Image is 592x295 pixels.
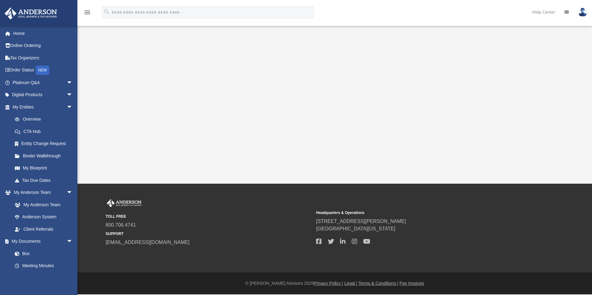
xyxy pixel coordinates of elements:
[106,214,312,219] small: TOLL FREE
[67,101,79,113] span: arrow_drop_down
[4,40,82,52] a: Online Ordering
[359,281,398,286] a: Terms & Conditions |
[4,64,82,77] a: Order StatusNEW
[4,186,79,199] a: My Anderson Teamarrow_drop_down
[578,8,587,17] img: User Pic
[77,280,592,287] div: © [PERSON_NAME] Advisors 2025
[9,125,82,138] a: CTA Hub
[84,12,91,16] a: menu
[9,199,76,211] a: My Anderson Team
[106,222,136,228] a: 800.706.4741
[316,210,522,216] small: Headquarters & Operations
[36,66,49,75] div: NEW
[4,101,82,113] a: My Entitiesarrow_drop_down
[9,162,79,174] a: My Blueprint
[4,89,82,101] a: Digital Productsarrow_drop_down
[399,281,424,286] a: Pay Invoices
[3,7,59,19] img: Anderson Advisors Platinum Portal
[9,138,82,150] a: Entity Change Request
[4,27,82,40] a: Home
[9,211,79,223] a: Anderson System
[84,9,91,16] i: menu
[9,260,79,272] a: Meeting Minutes
[4,52,82,64] a: Tax Organizers
[4,76,82,89] a: Platinum Q&Aarrow_drop_down
[9,247,76,260] a: Box
[344,281,357,286] a: Legal |
[9,113,82,126] a: Overview
[314,281,343,286] a: Privacy Policy |
[4,235,79,248] a: My Documentsarrow_drop_down
[67,76,79,89] span: arrow_drop_down
[9,150,82,162] a: Binder Walkthrough
[316,219,406,224] a: [STREET_ADDRESS][PERSON_NAME]
[9,174,82,186] a: Tax Due Dates
[67,235,79,248] span: arrow_drop_down
[9,223,79,235] a: Client Referrals
[106,199,143,207] img: Anderson Advisors Platinum Portal
[106,231,312,237] small: SUPPORT
[67,89,79,101] span: arrow_drop_down
[316,226,395,231] a: [GEOGRAPHIC_DATA][US_STATE]
[106,240,189,245] a: [EMAIL_ADDRESS][DOMAIN_NAME]
[67,186,79,199] span: arrow_drop_down
[103,8,110,15] i: search
[9,272,76,284] a: Forms Library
